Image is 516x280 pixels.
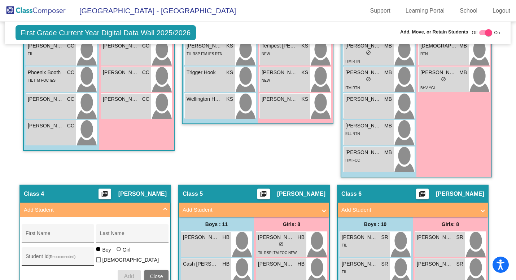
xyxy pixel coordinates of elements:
[345,69,381,76] span: [PERSON_NAME]
[102,246,111,253] div: Boy
[262,42,298,50] span: Tempest [PERSON_NAME]
[345,95,381,103] span: [PERSON_NAME]
[262,69,298,76] span: [PERSON_NAME]
[454,5,483,17] a: School
[124,273,134,279] span: Add
[103,95,139,103] span: [PERSON_NAME]
[366,50,371,55] span: do_not_disturb_alt
[99,189,111,199] button: Print Students Details
[420,42,456,50] span: [DEMOGRAPHIC_DATA] [PERSON_NAME]
[100,190,109,200] mat-icon: picture_as_pdf
[342,260,378,268] span: [PERSON_NAME]
[262,78,270,82] span: NEW
[456,234,463,241] span: SR
[258,251,297,255] span: TIL RSP ITM FOC NEW
[345,86,360,90] span: ITM RTN
[384,149,392,156] span: MB
[341,206,476,214] mat-panel-title: Add Student
[142,69,149,76] span: CC
[381,260,388,268] span: SR
[436,190,484,198] span: [PERSON_NAME]
[342,243,347,247] span: TIL
[20,203,170,217] mat-expansion-panel-header: Add Student
[118,190,167,198] span: [PERSON_NAME]
[187,95,223,103] span: Wellington Holder
[223,234,229,241] span: HB
[122,246,131,253] div: Girl
[301,69,308,76] span: KS
[342,270,347,274] span: TIL
[338,217,413,231] div: Boys : 10
[418,190,427,200] mat-icon: picture_as_pdf
[345,122,381,130] span: [PERSON_NAME]
[459,69,467,76] span: MB
[342,234,378,241] span: [PERSON_NAME]
[26,233,91,239] input: First Name
[183,206,317,214] mat-panel-title: Add Student
[420,86,436,90] span: BHV YGL
[384,42,392,50] span: MB
[226,69,233,76] span: KS
[187,69,223,76] span: Trigger Hook
[16,25,196,40] span: First Grade Current Year Digital Data Wall 2025/2026
[183,260,219,268] span: Cash [PERSON_NAME]
[24,190,44,198] span: Class 4
[179,217,254,231] div: Boys : 11
[103,69,139,76] span: [PERSON_NAME]
[298,260,305,268] span: HB
[420,69,456,76] span: [PERSON_NAME]
[257,189,270,199] button: Print Students Details
[277,190,325,198] span: [PERSON_NAME]
[345,132,360,136] span: ELL RTN
[417,260,453,268] span: [PERSON_NAME]
[301,42,308,50] span: KS
[345,59,360,63] span: ITM RTN
[441,77,446,82] span: do_not_disturb_alt
[417,234,453,241] span: [PERSON_NAME]
[459,42,467,50] span: MB
[142,42,149,50] span: CC
[400,5,451,17] a: Learning Portal
[420,52,428,56] span: RTN
[262,95,298,103] span: [PERSON_NAME]
[456,260,463,268] span: SR
[338,203,488,217] mat-expansion-panel-header: Add Student
[28,69,64,76] span: Phoenix Booth
[384,95,392,103] span: MB
[150,274,163,279] span: Close
[28,78,56,82] span: TIL ITM FOC IES
[400,28,468,36] span: Add, Move, or Retain Students
[67,95,74,103] span: CC
[487,5,516,17] a: Logout
[28,122,64,130] span: [PERSON_NAME]
[345,149,381,156] span: [PERSON_NAME]
[187,42,223,50] span: [PERSON_NAME]
[28,95,64,103] span: [PERSON_NAME]
[67,42,74,50] span: CC
[416,189,429,199] button: Print Students Details
[67,69,74,76] span: CC
[381,234,388,241] span: SR
[226,42,233,50] span: KS
[279,241,284,247] span: do_not_disturb_alt
[345,42,381,50] span: [PERSON_NAME]
[183,234,219,241] span: [PERSON_NAME]
[341,190,362,198] span: Class 6
[72,5,236,17] span: [GEOGRAPHIC_DATA] - [GEOGRAPHIC_DATA]
[472,30,478,36] span: Off
[254,217,329,231] div: Girls: 8
[223,260,229,268] span: HB
[298,234,305,241] span: HB
[26,256,91,262] input: Student Id
[262,52,270,56] span: NEW
[24,206,158,214] mat-panel-title: Add Student
[259,190,268,200] mat-icon: picture_as_pdf
[28,52,33,56] span: TIL
[28,42,64,50] span: [PERSON_NAME]
[100,233,165,239] input: Last Name
[345,158,360,162] span: ITM FOC
[301,95,308,103] span: KS
[102,256,159,264] span: [DEMOGRAPHIC_DATA]
[179,203,329,217] mat-expansion-panel-header: Add Student
[187,52,222,56] span: TIL RSP ITM IES RTN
